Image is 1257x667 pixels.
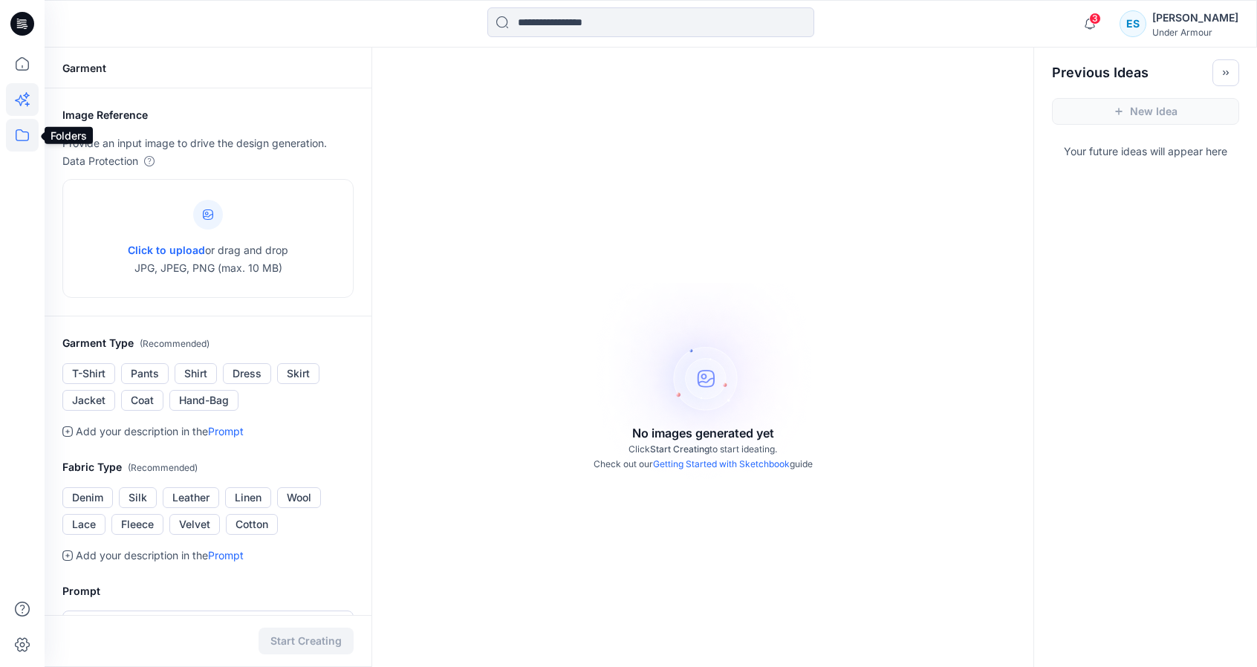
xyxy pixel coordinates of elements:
[76,423,244,440] p: Add your description in the
[225,487,271,508] button: Linen
[1212,59,1239,86] button: Toggle idea bar
[140,338,209,349] span: ( Recommended )
[62,134,354,152] p: Provide an input image to drive the design generation.
[62,458,354,477] h2: Fabric Type
[76,547,244,564] p: Add your description in the
[208,425,244,437] a: Prompt
[277,363,319,384] button: Skirt
[62,487,113,508] button: Denim
[62,390,115,411] button: Jacket
[1034,137,1257,160] p: Your future ideas will appear here
[62,363,115,384] button: T-Shirt
[175,363,217,384] button: Shirt
[1152,27,1238,38] div: Under Armour
[594,442,813,472] p: Click to start ideating. Check out our guide
[119,487,157,508] button: Silk
[632,424,774,442] p: No images generated yet
[62,334,354,353] h2: Garment Type
[121,390,163,411] button: Coat
[1089,13,1101,25] span: 3
[223,363,271,384] button: Dress
[226,514,278,535] button: Cotton
[208,549,244,562] a: Prompt
[169,514,220,535] button: Velvet
[169,390,238,411] button: Hand-Bag
[62,152,138,170] p: Data Protection
[1152,9,1238,27] div: [PERSON_NAME]
[128,462,198,473] span: ( Recommended )
[111,514,163,535] button: Fleece
[277,487,321,508] button: Wool
[62,582,354,600] h2: Prompt
[121,363,169,384] button: Pants
[62,514,105,535] button: Lace
[653,458,790,469] a: Getting Started with Sketchbook
[1120,10,1146,37] div: ES
[1052,64,1149,82] h2: Previous Ideas
[62,106,354,124] h2: Image Reference
[128,241,288,277] p: or drag and drop JPG, JPEG, PNG (max. 10 MB)
[650,443,709,455] span: Start Creating
[128,244,205,256] span: Click to upload
[163,487,219,508] button: Leather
